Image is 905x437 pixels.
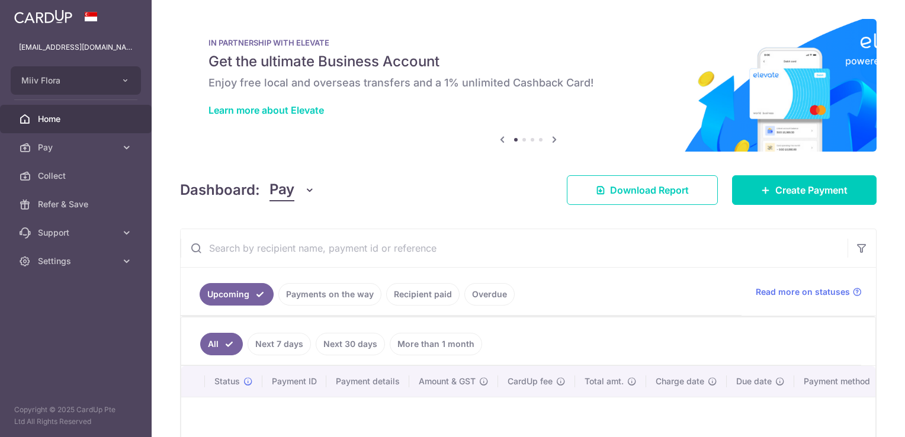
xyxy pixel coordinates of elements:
a: Recipient paid [386,283,460,306]
h6: Enjoy free local and overseas transfers and a 1% unlimited Cashback Card! [208,76,848,90]
h4: Dashboard: [180,179,260,201]
button: Pay [269,179,315,201]
th: Payment ID [262,366,326,397]
span: Refer & Save [38,198,116,210]
a: Overdue [464,283,515,306]
span: Settings [38,255,116,267]
span: Home [38,113,116,125]
th: Payment details [326,366,409,397]
span: Status [214,375,240,387]
span: Due date [736,375,772,387]
span: Amount & GST [419,375,476,387]
p: IN PARTNERSHIP WITH ELEVATE [208,38,848,47]
a: Learn more about Elevate [208,104,324,116]
h5: Get the ultimate Business Account [208,52,848,71]
span: Collect [38,170,116,182]
span: Miiv Flora [21,75,109,86]
span: CardUp fee [508,375,553,387]
a: Next 30 days [316,333,385,355]
a: Create Payment [732,175,877,205]
span: Read more on statuses [756,286,850,298]
button: Miiv Flora [11,66,141,95]
p: [EMAIL_ADDRESS][DOMAIN_NAME] [19,41,133,53]
span: Charge date [656,375,704,387]
a: Upcoming [200,283,274,306]
span: Pay [269,179,294,201]
span: Support [38,227,116,239]
input: Search by recipient name, payment id or reference [181,229,848,267]
span: Pay [38,142,116,153]
a: Payments on the way [278,283,381,306]
span: Total amt. [585,375,624,387]
a: Download Report [567,175,718,205]
span: Download Report [610,183,689,197]
img: Renovation banner [180,19,877,152]
th: Payment method [794,366,884,397]
a: Next 7 days [248,333,311,355]
span: Create Payment [775,183,848,197]
a: All [200,333,243,355]
img: CardUp [14,9,72,24]
a: More than 1 month [390,333,482,355]
a: Read more on statuses [756,286,862,298]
